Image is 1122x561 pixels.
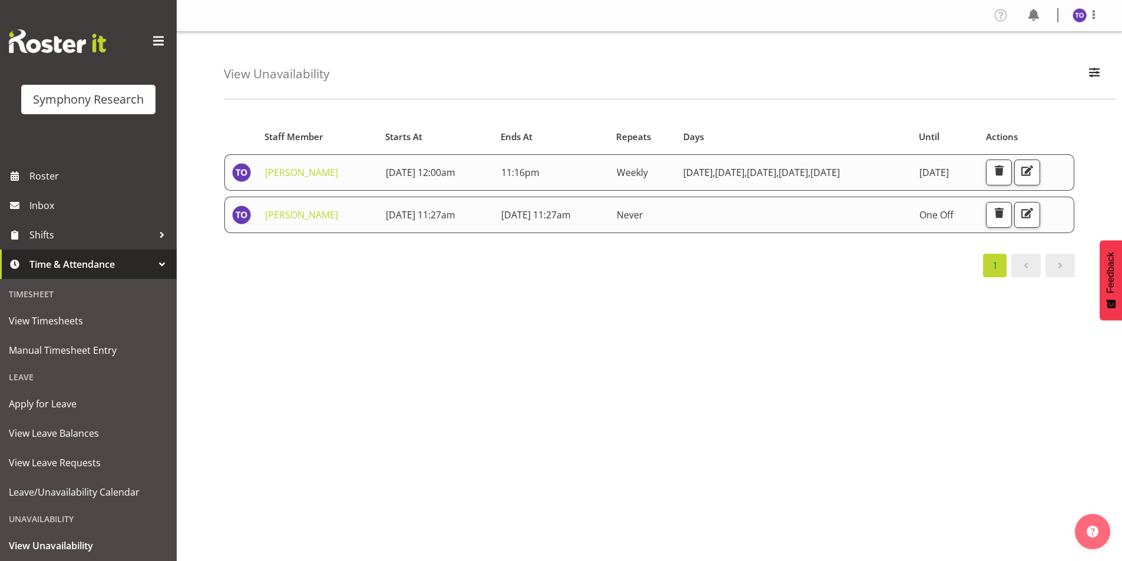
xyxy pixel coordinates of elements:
[683,166,715,179] span: [DATE]
[617,208,643,221] span: Never
[9,483,168,501] span: Leave/Unavailability Calendar
[29,226,153,244] span: Shifts
[1100,240,1122,320] button: Feedback - Show survey
[501,166,540,179] span: 11:16pm
[1106,252,1116,293] span: Feedback
[386,166,455,179] span: [DATE] 12:00am
[616,130,651,144] span: Repeats
[683,130,704,144] span: Days
[986,202,1012,228] button: Delete Unavailability
[1082,61,1107,87] button: Filter Employees
[386,208,455,221] span: [DATE] 11:27am
[3,336,174,365] a: Manual Timesheet Entry
[264,130,323,144] span: Staff Member
[986,160,1012,185] button: Delete Unavailability
[3,365,174,389] div: Leave
[9,424,168,442] span: View Leave Balances
[747,166,779,179] span: [DATE]
[232,205,251,224] img: tahua-oleary11922.jpg
[1073,8,1087,22] img: tahua-oleary11922.jpg
[9,312,168,330] span: View Timesheets
[9,454,168,472] span: View Leave Requests
[9,537,168,555] span: View Unavailability
[29,255,153,273] span: Time & Attendance
[744,166,747,179] span: ,
[808,166,810,179] span: ,
[3,306,174,336] a: View Timesheets
[3,531,174,560] a: View Unavailability
[9,395,168,413] span: Apply for Leave
[779,166,810,179] span: [DATE]
[3,477,174,507] a: Leave/Unavailability Calendar
[1014,202,1040,228] button: Edit Unavailability
[224,67,329,81] h4: View Unavailability
[385,130,422,144] span: Starts At
[232,163,251,182] img: tahua-oleary11922.jpg
[3,282,174,306] div: Timesheet
[3,507,174,531] div: Unavailability
[29,197,171,214] span: Inbox
[9,341,168,359] span: Manual Timesheet Entry
[986,130,1018,144] span: Actions
[919,130,939,144] span: Until
[9,29,106,53] img: Rosterit website logo
[33,91,144,108] div: Symphony Research
[3,419,174,448] a: View Leave Balances
[713,166,715,179] span: ,
[265,208,338,221] a: [PERSON_NAME]
[919,166,949,179] span: [DATE]
[776,166,779,179] span: ,
[501,208,571,221] span: [DATE] 11:27am
[1087,526,1098,537] img: help-xxl-2.png
[3,389,174,419] a: Apply for Leave
[919,208,954,221] span: One Off
[265,166,338,179] a: [PERSON_NAME]
[3,448,174,477] a: View Leave Requests
[501,130,532,144] span: Ends At
[810,166,840,179] span: [DATE]
[1014,160,1040,185] button: Edit Unavailability
[715,166,747,179] span: [DATE]
[617,166,648,179] span: Weekly
[29,167,171,185] span: Roster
